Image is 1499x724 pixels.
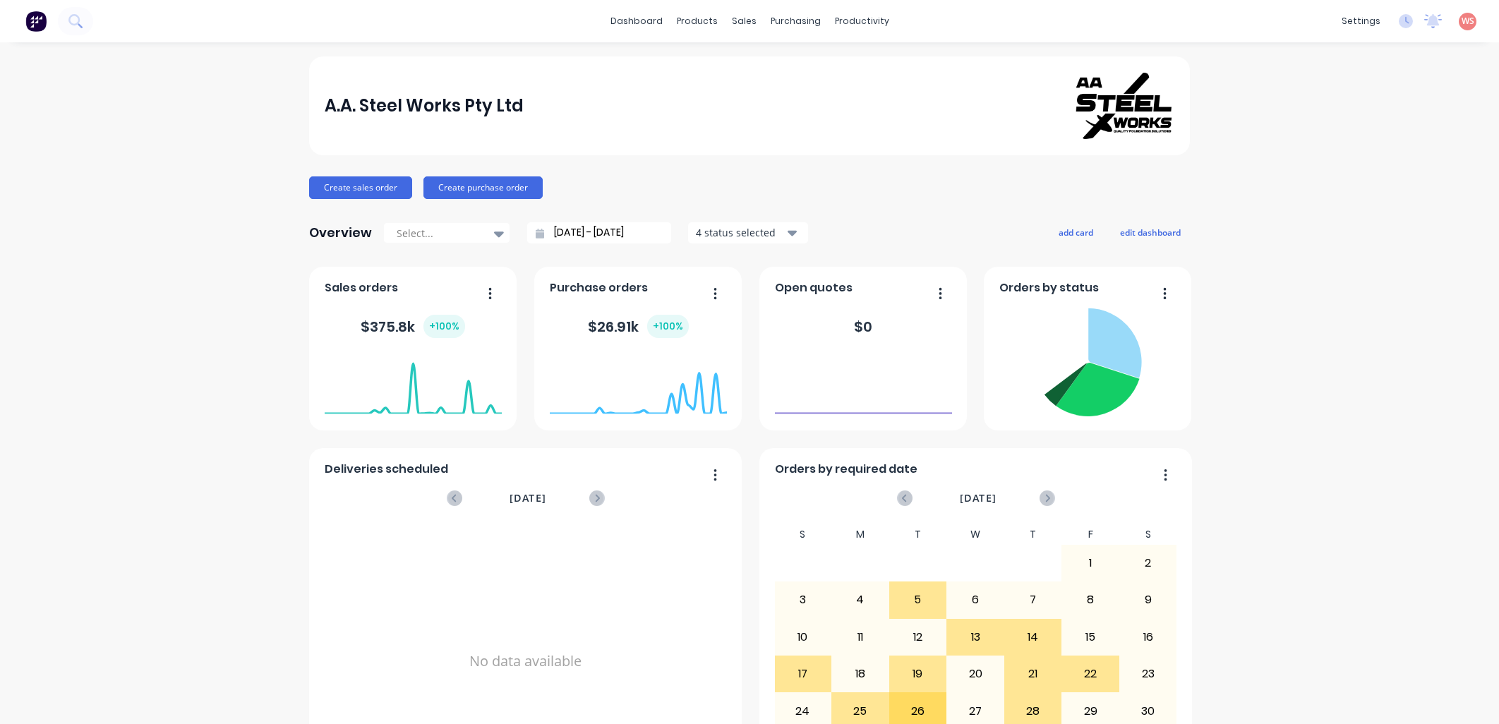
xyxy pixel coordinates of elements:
span: Open quotes [775,279,853,296]
div: 16 [1120,620,1176,655]
div: sales [725,11,764,32]
div: 1 [1062,545,1119,581]
div: 19 [890,656,946,692]
button: add card [1049,223,1102,241]
div: 14 [1005,620,1061,655]
div: 18 [832,656,889,692]
span: Orders by status [999,279,1099,296]
img: A.A. Steel Works Pty Ltd [1076,73,1174,140]
div: 3 [775,582,831,617]
button: Create sales order [309,176,412,199]
span: WS [1462,15,1474,28]
a: dashboard [603,11,670,32]
div: settings [1335,11,1387,32]
div: 21 [1005,656,1061,692]
div: 23 [1120,656,1176,692]
div: 4 status selected [696,225,785,240]
div: S [774,524,832,545]
div: W [946,524,1004,545]
div: products [670,11,725,32]
div: M [831,524,889,545]
span: Purchase orders [550,279,648,296]
div: $ 0 [854,316,872,337]
div: 10 [775,620,831,655]
div: $ 26.91k [588,315,689,338]
div: 11 [832,620,889,655]
div: F [1061,524,1119,545]
div: 6 [947,582,1004,617]
img: Factory [25,11,47,32]
div: 13 [947,620,1004,655]
button: Create purchase order [423,176,543,199]
div: 22 [1062,656,1119,692]
div: 9 [1120,582,1176,617]
div: 12 [890,620,946,655]
div: 20 [947,656,1004,692]
div: S [1119,524,1177,545]
div: $ 375.8k [361,315,465,338]
div: 5 [890,582,946,617]
div: 2 [1120,545,1176,581]
div: + 100 % [423,315,465,338]
span: [DATE] [510,490,546,506]
button: 4 status selected [688,222,808,243]
div: 17 [775,656,831,692]
div: 4 [832,582,889,617]
button: edit dashboard [1111,223,1190,241]
span: [DATE] [960,490,997,506]
span: Sales orders [325,279,398,296]
div: 7 [1005,582,1061,617]
div: A.A. Steel Works Pty Ltd [325,92,524,120]
div: purchasing [764,11,828,32]
div: productivity [828,11,896,32]
div: + 100 % [647,315,689,338]
div: T [889,524,947,545]
div: 8 [1062,582,1119,617]
div: Overview [309,219,372,247]
div: T [1004,524,1062,545]
div: 15 [1062,620,1119,655]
